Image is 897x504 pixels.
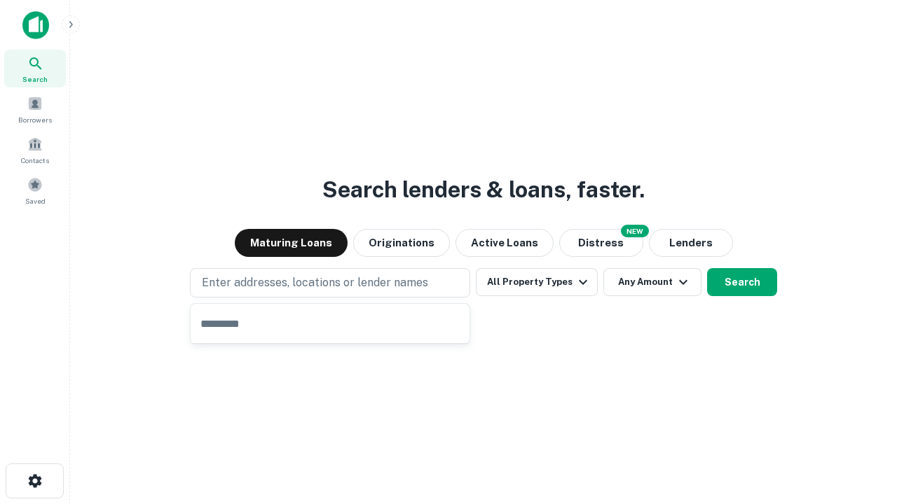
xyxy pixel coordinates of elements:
a: Borrowers [4,90,66,128]
span: Search [22,73,48,85]
iframe: Chat Widget [827,392,897,459]
div: NEW [621,225,649,237]
span: Borrowers [18,114,52,125]
a: Contacts [4,131,66,169]
button: Lenders [649,229,733,257]
img: capitalize-icon.png [22,11,49,39]
button: Maturing Loans [235,229,348,257]
a: Search [4,50,66,87]
button: Any Amount [603,268,701,296]
button: Search distressed loans with lien and other non-mortgage details. [559,229,643,257]
button: Originations [353,229,450,257]
button: Enter addresses, locations or lender names [190,268,470,297]
a: Saved [4,171,66,209]
h3: Search lenders & loans, faster. [322,173,645,206]
button: Active Loans [456,229,554,257]
span: Saved [25,195,46,206]
button: All Property Types [476,268,598,296]
span: Contacts [21,155,49,166]
p: Enter addresses, locations or lender names [202,274,428,291]
button: Search [707,268,777,296]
